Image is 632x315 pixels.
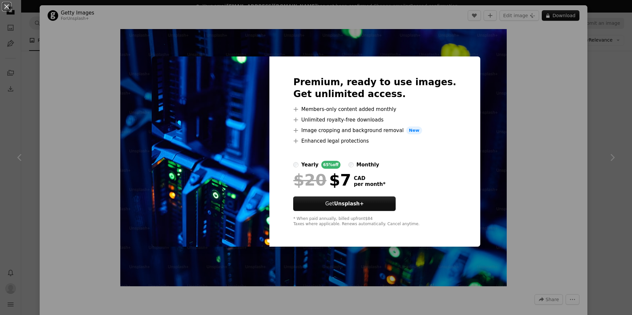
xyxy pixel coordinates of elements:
div: * When paid annually, billed upfront $84 Taxes where applicable. Renews automatically. Cancel any... [293,216,456,227]
input: yearly65%off [293,162,298,167]
h2: Premium, ready to use images. Get unlimited access. [293,76,456,100]
div: yearly [301,161,318,169]
li: Image cropping and background removal [293,126,456,134]
span: per month * [354,181,385,187]
li: Enhanced legal protections [293,137,456,145]
img: premium_photo-1682146029185-198922bd8350 [152,56,269,247]
a: GetUnsplash+ [293,196,396,211]
input: monthly [348,162,354,167]
strong: Unsplash+ [334,201,364,207]
div: 65% off [321,161,341,169]
span: New [406,126,422,134]
span: CAD [354,175,385,181]
div: $7 [293,171,351,189]
div: monthly [356,161,379,169]
li: Members-only content added monthly [293,105,456,113]
li: Unlimited royalty-free downloads [293,116,456,124]
span: $20 [293,171,326,189]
